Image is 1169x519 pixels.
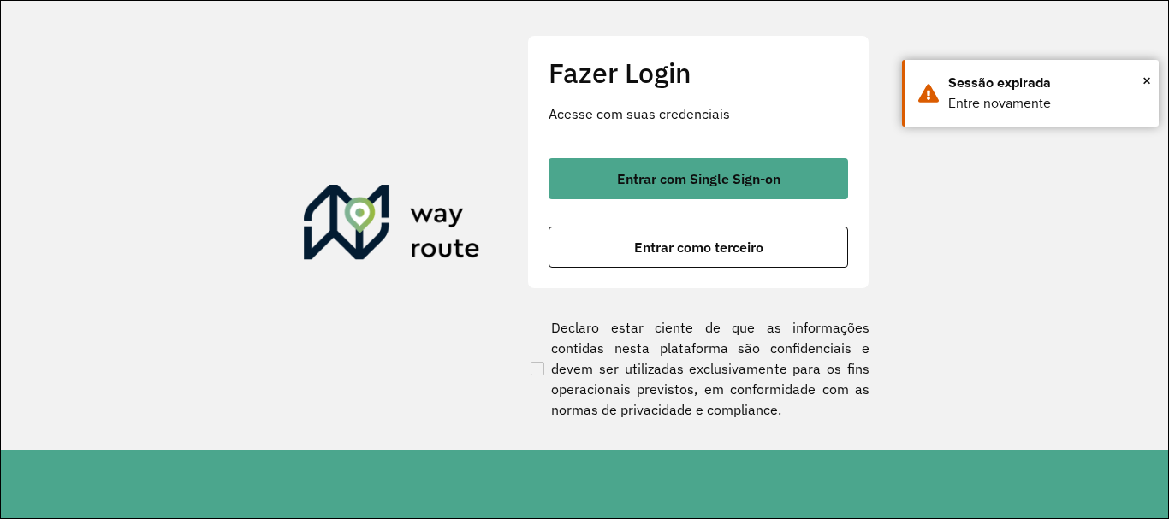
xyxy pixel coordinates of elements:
label: Declaro estar ciente de que as informações contidas nesta plataforma são confidenciais e devem se... [527,317,869,420]
h2: Fazer Login [549,56,848,89]
div: Sessão expirada [948,73,1146,93]
img: Roteirizador AmbevTech [304,185,480,267]
button: button [549,158,848,199]
p: Acesse com suas credenciais [549,103,848,124]
button: Close [1142,68,1151,93]
span: Entrar com Single Sign-on [617,172,780,186]
span: Entrar como terceiro [634,240,763,254]
span: × [1142,68,1151,93]
div: Entre novamente [948,93,1146,114]
button: button [549,227,848,268]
